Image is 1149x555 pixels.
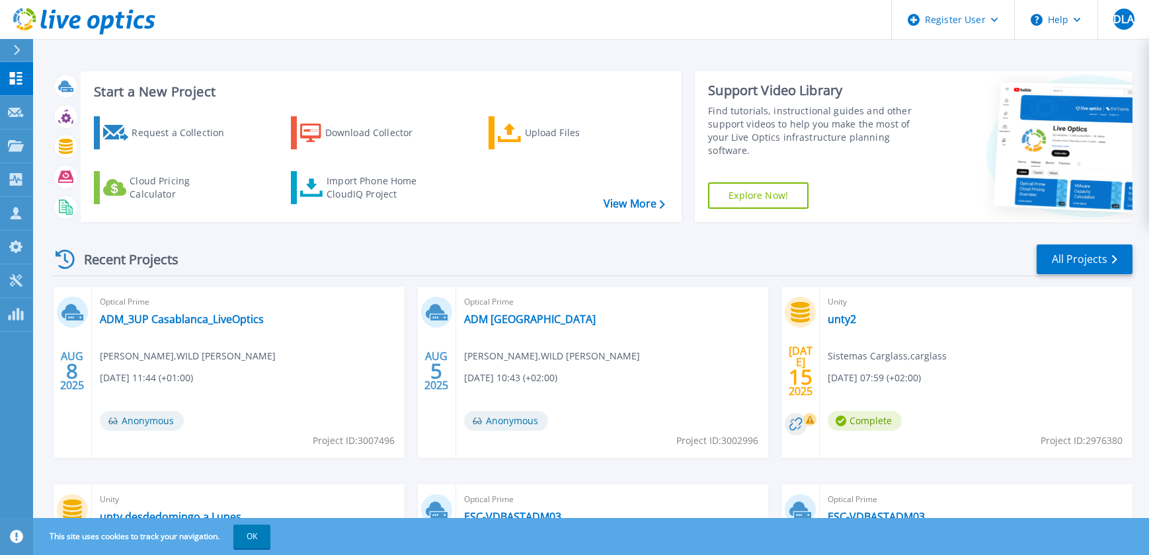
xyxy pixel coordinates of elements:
div: Recent Projects [51,243,196,276]
div: Import Phone Home CloudIQ Project [327,174,430,201]
span: Project ID: 3002996 [676,433,758,448]
a: ADM [GEOGRAPHIC_DATA] [464,313,596,326]
a: Upload Files [489,116,636,149]
div: Cloud Pricing Calculator [130,174,235,201]
span: Anonymous [100,411,184,431]
span: Complete [828,411,902,431]
a: unty2 [828,313,856,326]
span: 5 [430,365,442,377]
span: DLA [1113,14,1133,24]
span: Optical Prime [100,295,397,309]
span: Optical Prime [464,295,761,309]
div: Request a Collection [132,120,237,146]
div: Upload Files [525,120,631,146]
a: unty desdedomingo a Lunes [100,510,241,523]
span: Project ID: 2976380 [1041,433,1123,448]
span: 8 [66,365,78,377]
a: ESC-VDBASTADM03 [828,510,925,523]
span: Project ID: 3007496 [313,433,395,448]
span: Optical Prime [464,492,761,507]
span: [PERSON_NAME] , WILD [PERSON_NAME] [464,349,640,363]
a: Cloud Pricing Calculator [94,171,241,204]
a: ESC-VDBASTADM03 [464,510,561,523]
a: Download Collector [291,116,438,149]
a: Explore Now! [708,182,809,209]
span: Optical Prime [828,492,1125,507]
span: This site uses cookies to track your navigation. [36,525,270,548]
a: View More [604,198,665,210]
span: 15 [789,371,812,383]
div: AUG 2025 [59,347,85,395]
div: AUG 2025 [424,347,449,395]
div: Download Collector [325,120,431,146]
span: Unity [828,295,1125,309]
span: [DATE] 11:44 (+01:00) [100,371,193,385]
span: [DATE] 07:59 (+02:00) [828,371,921,385]
div: Support Video Library [708,82,930,99]
span: Anonymous [464,411,548,431]
span: Sistemas Carglass , carglass [828,349,947,363]
div: [DATE] 2025 [788,347,813,395]
h3: Start a New Project [94,85,664,99]
div: Find tutorials, instructional guides and other support videos to help you make the most of your L... [708,104,930,157]
span: [DATE] 10:43 (+02:00) [464,371,557,385]
a: All Projects [1037,244,1132,274]
a: Request a Collection [94,116,241,149]
span: Unity [100,492,397,507]
span: [PERSON_NAME] , WILD [PERSON_NAME] [100,349,276,363]
a: ADM_3UP Casablanca_LiveOptics [100,313,264,326]
button: OK [233,525,270,548]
